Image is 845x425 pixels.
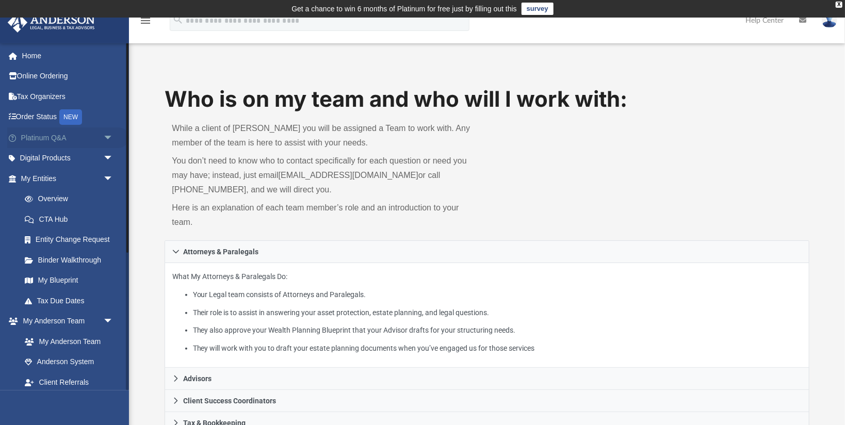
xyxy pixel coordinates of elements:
p: Here is an explanation of each team member’s role and an introduction to your team. [172,201,480,230]
h1: Who is on my team and who will I work with: [165,84,809,115]
a: Attorneys & Paralegals [165,240,809,263]
img: User Pic [822,13,837,28]
span: Client Success Coordinators [183,397,276,404]
li: Their role is to assist in answering your asset protection, estate planning, and legal questions. [193,306,802,319]
span: Advisors [183,375,212,382]
img: Anderson Advisors Platinum Portal [5,12,98,32]
a: menu [139,20,152,27]
a: My Anderson Teamarrow_drop_down [7,311,124,332]
a: Online Ordering [7,66,129,87]
a: My Anderson Team [14,331,119,352]
a: Advisors [165,368,809,390]
a: My Blueprint [14,270,124,291]
li: They also approve your Wealth Planning Blueprint that your Advisor drafts for your structuring ne... [193,324,802,337]
a: Tax Organizers [7,86,129,107]
p: While a client of [PERSON_NAME] you will be assigned a Team to work with. Any member of the team ... [172,121,480,150]
span: arrow_drop_down [103,311,124,332]
p: You don’t need to know who to contact specifically for each question or need you may have; instea... [172,154,480,197]
a: Tax Due Dates [14,290,129,311]
a: Overview [14,189,129,209]
p: What My Attorneys & Paralegals Do: [172,270,801,354]
span: arrow_drop_down [103,148,124,169]
a: Platinum Q&Aarrow_drop_down [7,127,129,148]
a: Home [7,45,129,66]
a: survey [522,3,554,15]
li: Your Legal team consists of Attorneys and Paralegals. [193,288,802,301]
a: Entity Change Request [14,230,129,250]
div: NEW [59,109,82,125]
i: search [172,14,184,25]
span: arrow_drop_down [103,168,124,189]
a: CTA Hub [14,209,129,230]
a: Client Success Coordinators [165,390,809,412]
div: Attorneys & Paralegals [165,263,809,368]
div: Get a chance to win 6 months of Platinum for free just by filling out this [291,3,517,15]
a: Anderson System [14,352,124,372]
i: menu [139,14,152,27]
a: My Entitiesarrow_drop_down [7,168,129,189]
span: arrow_drop_down [103,127,124,149]
li: They will work with you to draft your estate planning documents when you’ve engaged us for those ... [193,342,802,355]
a: Digital Productsarrow_drop_down [7,148,129,169]
a: [EMAIL_ADDRESS][DOMAIN_NAME] [279,171,418,179]
a: Order StatusNEW [7,107,129,128]
a: Binder Walkthrough [14,250,129,270]
span: Attorneys & Paralegals [183,248,258,255]
a: Client Referrals [14,372,124,393]
div: close [836,2,842,8]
